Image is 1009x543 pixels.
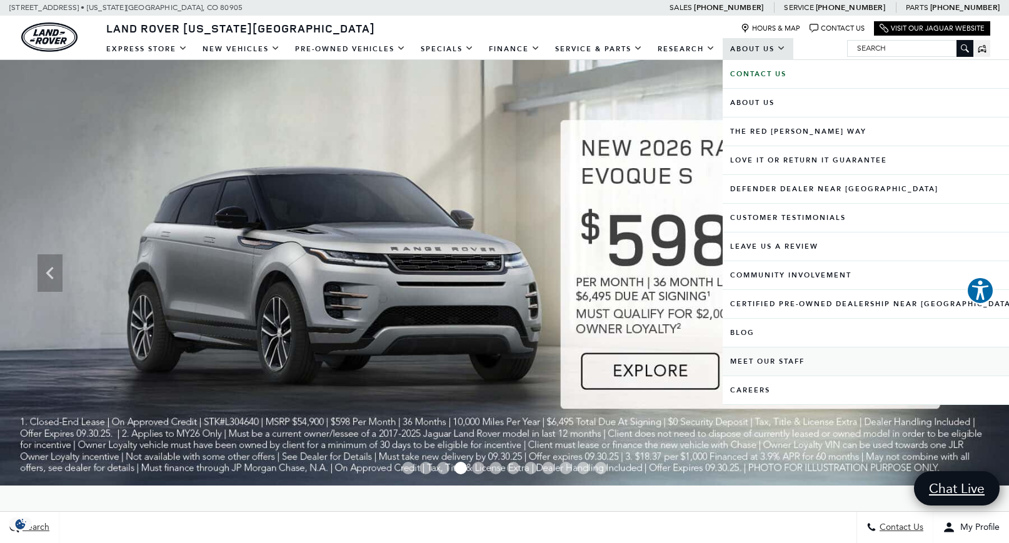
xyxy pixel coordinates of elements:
a: land-rover [21,22,78,52]
span: Land Rover [US_STATE][GEOGRAPHIC_DATA] [106,21,375,36]
a: [PHONE_NUMBER] [694,2,763,12]
a: New Vehicles [195,38,288,60]
a: Service & Parts [548,38,650,60]
span: Service [784,3,813,12]
span: Go to slide 4 [454,462,467,474]
span: Go to slide 6 [489,462,502,474]
b: Contact Us [730,69,786,79]
span: Go to slide 10 [560,462,572,474]
a: Contact Us [810,24,865,33]
a: [PHONE_NUMBER] [930,2,1000,12]
section: Click to Open Cookie Consent Modal [6,517,35,531]
a: About Us [723,38,793,60]
span: Go to slide 8 [525,462,537,474]
span: Go to slide 9 [542,462,555,474]
a: Pre-Owned Vehicles [288,38,413,60]
nav: Main Navigation [99,38,793,60]
button: Explore your accessibility options [966,277,994,304]
span: Sales [670,3,692,12]
input: Search [848,41,973,56]
a: Research [650,38,723,60]
span: Go to slide 7 [507,462,520,474]
a: Hours & Map [741,24,800,33]
span: Chat Live [923,480,991,497]
span: Contact Us [876,522,923,533]
img: Land Rover [21,22,78,52]
span: Go to slide 11 [577,462,590,474]
a: [STREET_ADDRESS] • [US_STATE][GEOGRAPHIC_DATA], CO 80905 [9,3,243,12]
span: My Profile [955,522,1000,533]
span: Go to slide 1 [402,462,414,474]
span: Go to slide 2 [419,462,432,474]
img: Opt-Out Icon [6,517,35,531]
span: Go to slide 12 [595,462,607,474]
a: Finance [481,38,548,60]
a: Specials [413,38,481,60]
button: Open user profile menu [933,512,1009,543]
span: Parts [906,3,928,12]
a: [PHONE_NUMBER] [816,2,885,12]
a: EXPRESS STORE [99,38,195,60]
a: Visit Our Jaguar Website [880,24,985,33]
a: Chat Live [914,471,1000,506]
span: Go to slide 5 [472,462,484,474]
aside: Accessibility Help Desk [966,277,994,307]
span: Go to slide 3 [437,462,449,474]
div: Previous [38,254,63,292]
a: Land Rover [US_STATE][GEOGRAPHIC_DATA] [99,21,383,36]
